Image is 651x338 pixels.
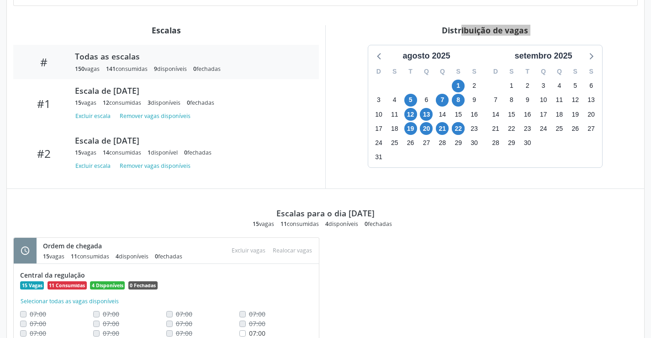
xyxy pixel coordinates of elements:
div: consumidas [103,99,141,107]
div: Ordem de chegada [43,241,189,251]
span: Não é possivel realocar uma vaga consumida [249,319,265,328]
span: segunda-feira, 4 de agosto de 2025 [388,94,401,107]
span: 15 [75,149,81,156]
span: sábado, 9 de agosto de 2025 [468,94,481,107]
span: sábado, 23 de agosto de 2025 [468,122,481,135]
span: 15 [253,220,259,228]
span: domingo, 14 de setembro de 2025 [489,108,502,121]
span: 15 [43,252,49,260]
span: terça-feira, 2 de setembro de 2025 [521,80,534,92]
div: #2 [20,147,69,160]
div: fechadas [187,99,214,107]
span: Não é possivel realocar uma vaga consumida [249,310,265,318]
span: Não é possivel realocar uma vaga consumida [176,310,192,318]
div: vagas [75,65,100,73]
span: domingo, 17 de agosto de 2025 [372,122,385,135]
span: domingo, 24 de agosto de 2025 [372,136,385,149]
div: disponíveis [154,65,187,73]
div: S [386,64,402,79]
div: vagas [43,252,64,260]
div: fechadas [155,252,182,260]
span: terça-feira, 23 de setembro de 2025 [521,122,534,135]
span: sexta-feira, 5 de setembro de 2025 [569,80,582,92]
span: 15 Vagas [20,281,44,290]
span: sábado, 20 de setembro de 2025 [585,108,598,121]
span: quarta-feira, 27 de agosto de 2025 [420,136,433,149]
div: Escolha as vagas para excluir [228,244,269,257]
span: quinta-feira, 4 de setembro de 2025 [553,80,566,92]
div: vagas [253,220,274,228]
span: segunda-feira, 18 de agosto de 2025 [388,122,401,135]
span: terça-feira, 9 de setembro de 2025 [521,94,534,107]
span: 0 Fechadas [128,281,158,290]
span: domingo, 31 de agosto de 2025 [372,151,385,164]
div: S [466,64,482,79]
span: 0 [155,252,158,260]
div: disponível [148,149,178,156]
div: S [567,64,583,79]
span: Não é possivel realocar uma vaga consumida [103,329,119,338]
span: quarta-feira, 13 de agosto de 2025 [420,108,433,121]
span: segunda-feira, 22 de setembro de 2025 [505,122,518,135]
span: 1 [148,149,151,156]
span: segunda-feira, 25 de agosto de 2025 [388,136,401,149]
span: terça-feira, 5 de agosto de 2025 [404,94,417,107]
span: sexta-feira, 12 de setembro de 2025 [569,94,582,107]
div: consumidas [103,149,141,156]
span: sexta-feira, 1 de agosto de 2025 [452,80,465,92]
span: domingo, 7 de setembro de 2025 [489,94,502,107]
span: quinta-feira, 11 de setembro de 2025 [553,94,566,107]
div: #1 [20,97,69,110]
span: segunda-feira, 11 de agosto de 2025 [388,108,401,121]
span: domingo, 3 de agosto de 2025 [372,94,385,107]
div: Q [434,64,450,79]
div: Distribuição de vagas [332,25,638,35]
span: 4 Disponíveis [90,281,125,290]
div: T [402,64,418,79]
span: 11 Consumidas [48,281,87,290]
span: terça-feira, 30 de setembro de 2025 [521,136,534,149]
span: sexta-feira, 19 de setembro de 2025 [569,108,582,121]
span: 12 [103,99,109,107]
div: consumidas [106,65,148,73]
div: agosto 2025 [399,50,454,62]
i: schedule [20,246,30,256]
span: Não é possivel realocar uma vaga consumida [176,329,192,338]
span: 4 [325,220,328,228]
div: fechadas [184,149,212,156]
span: quarta-feira, 3 de setembro de 2025 [537,80,550,92]
button: Excluir escala [75,110,114,122]
button: Remover vagas disponíveis [116,110,194,122]
div: setembro 2025 [511,50,576,62]
span: terça-feira, 12 de agosto de 2025 [404,108,417,121]
span: segunda-feira, 15 de setembro de 2025 [505,108,518,121]
span: sábado, 6 de setembro de 2025 [585,80,598,92]
div: consumidas [71,252,109,260]
span: quinta-feira, 25 de setembro de 2025 [553,122,566,135]
div: T [519,64,535,79]
span: quarta-feira, 20 de agosto de 2025 [420,122,433,135]
span: 0 [365,220,368,228]
div: Q [535,64,551,79]
div: Todas as escalas [75,51,306,61]
div: S [450,64,466,79]
span: domingo, 21 de setembro de 2025 [489,122,502,135]
span: quinta-feira, 18 de setembro de 2025 [553,108,566,121]
div: Q [551,64,567,79]
div: fechadas [365,220,392,228]
div: Escalas para o dia [DATE] [276,208,375,218]
div: disponíveis [325,220,358,228]
span: segunda-feira, 29 de setembro de 2025 [505,136,518,149]
span: 15 [75,99,81,107]
span: 11 [281,220,287,228]
span: sexta-feira, 15 de agosto de 2025 [452,108,465,121]
span: terça-feira, 26 de agosto de 2025 [404,136,417,149]
div: vagas [75,99,96,107]
span: 0 [187,99,190,107]
span: domingo, 10 de agosto de 2025 [372,108,385,121]
button: Remover vagas disponíveis [116,160,194,172]
div: disponíveis [148,99,180,107]
span: 3 [148,99,151,107]
div: D [371,64,387,79]
span: 14 [103,149,109,156]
